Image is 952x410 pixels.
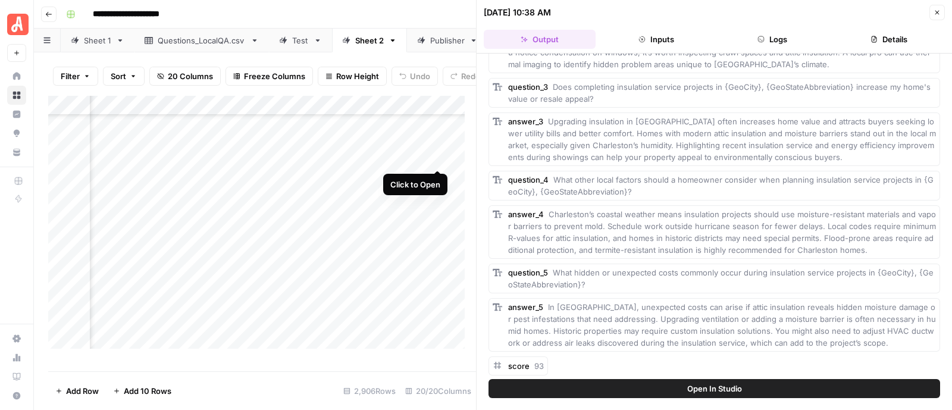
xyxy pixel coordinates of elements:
a: Sheet 1 [61,29,134,52]
span: question_3 [508,82,548,92]
div: Test [292,35,309,46]
span: question_5 [508,268,548,277]
span: Sort [111,70,126,82]
span: Upgrading insulation in [GEOGRAPHIC_DATA] often increases home value and attracts buyers seeking ... [508,117,936,162]
span: 93 [534,361,544,371]
div: [DATE] 10:38 AM [484,7,551,18]
a: Opportunities [7,124,26,143]
span: answer_5 [508,302,543,312]
a: Learning Hub [7,367,26,386]
button: Help + Support [7,386,26,405]
a: Browse [7,86,26,105]
button: Redo [443,67,488,86]
span: Freeze Columns [244,70,305,82]
button: Undo [392,67,438,86]
div: 20/20 Columns [400,381,476,400]
a: Publisher [407,29,488,52]
button: Add 10 Rows [106,381,178,400]
span: 20 Columns [168,70,213,82]
button: Freeze Columns [226,67,313,86]
a: Questions_LocalQA.csv [134,29,269,52]
span: answer_4 [508,209,544,219]
span: In [GEOGRAPHIC_DATA], unexpected costs can arise if attic insulation reveals hidden moisture dama... [508,302,936,348]
div: Sheet 2 [355,35,384,46]
button: Add Row [48,381,106,400]
button: Logs [717,30,829,49]
button: Output [484,30,596,49]
a: Settings [7,329,26,348]
span: What other local factors should a homeowner consider when planning insulation service projects in... [508,175,934,196]
span: What hidden or unexpected costs commonly occur during insulation service projects in {GeoCity}, {... [508,268,934,289]
span: score [508,361,530,371]
span: Add 10 Rows [124,385,171,397]
span: Row Height [336,70,379,82]
a: Usage [7,348,26,367]
button: Details [833,30,945,49]
span: Filter [61,70,80,82]
span: Charleston’s coastal weather means insulation projects should use moisture-resistant materials an... [508,209,938,255]
button: Inputs [600,30,712,49]
span: Redo [461,70,480,82]
a: Your Data [7,143,26,162]
div: Sheet 1 [84,35,111,46]
a: Insights [7,105,26,124]
div: Questions_LocalQA.csv [158,35,246,46]
button: Workspace: Angi [7,10,26,39]
div: 2,906 Rows [339,381,400,400]
span: Add Row [66,385,99,397]
span: answer_3 [508,117,543,126]
a: Test [269,29,332,52]
button: Open In Studio [488,379,940,398]
button: Sort [103,67,145,86]
span: Does completing insulation service projects in {GeoCity}, {GeoStateAbbreviation} increase my home... [508,82,933,104]
span: Open In Studio [687,383,742,395]
img: Angi Logo [7,14,29,35]
div: Publisher [430,35,465,46]
span: Undo [410,70,430,82]
a: Home [7,67,26,86]
span: question_4 [508,175,549,184]
button: Filter [53,67,98,86]
button: 20 Columns [149,67,221,86]
a: Sheet 2 [332,29,407,52]
div: Click to Open [390,179,440,190]
button: Row Height [318,67,387,86]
